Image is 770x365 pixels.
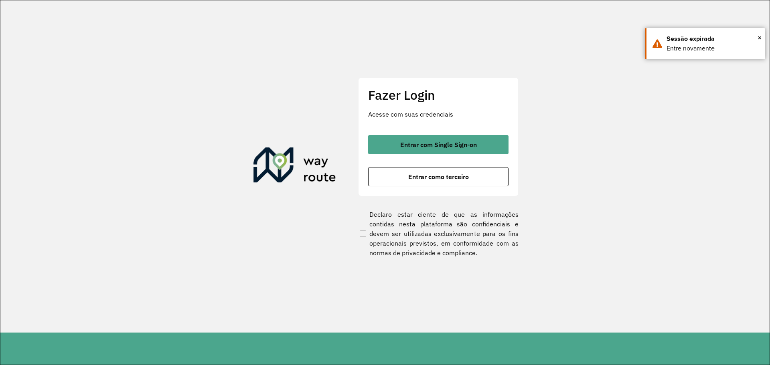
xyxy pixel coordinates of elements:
p: Acesse com suas credenciais [368,109,509,119]
button: button [368,167,509,186]
button: button [368,135,509,154]
div: Entre novamente [667,44,759,53]
span: Entrar com Single Sign-on [400,141,477,148]
span: Entrar como terceiro [408,173,469,180]
img: Roteirizador AmbevTech [253,147,336,186]
h2: Fazer Login [368,87,509,103]
span: × [758,32,762,44]
button: Close [758,32,762,44]
label: Declaro estar ciente de que as informações contidas nesta plataforma são confidenciais e devem se... [358,210,519,258]
div: Sessão expirada [667,34,759,44]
